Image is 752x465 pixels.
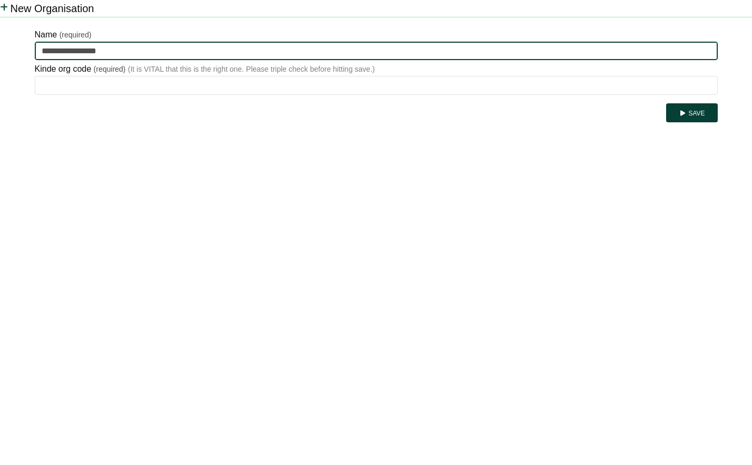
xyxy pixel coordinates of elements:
small: (required) [94,65,126,73]
button: Save [666,103,717,122]
span: New Organisation [10,3,94,14]
small: (required) [60,31,92,39]
small: (It is VITAL that this is the right one. Please triple check before hitting save.) [128,65,375,73]
label: Name [35,28,57,42]
label: Kinde org code [35,62,92,76]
